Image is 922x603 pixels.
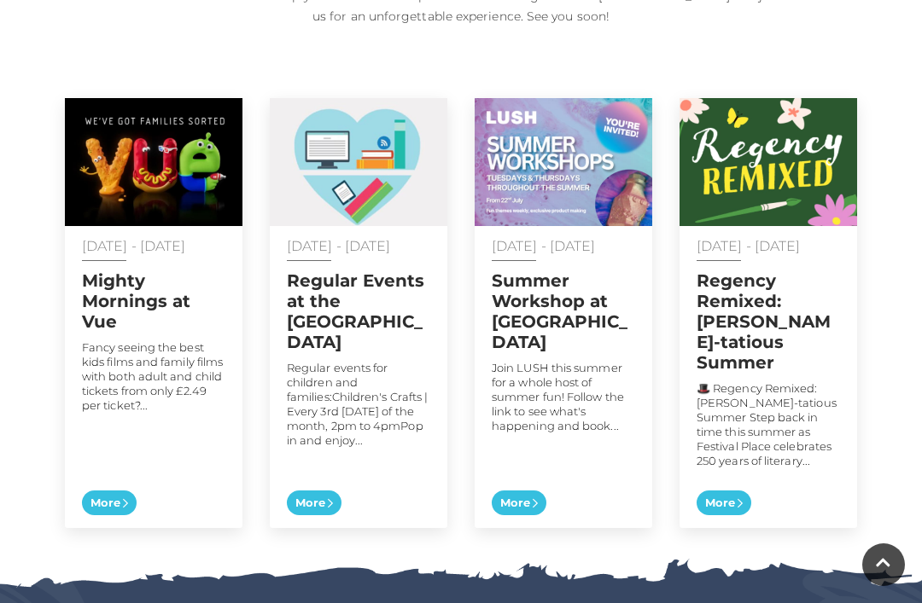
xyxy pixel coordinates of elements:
p: Fancy seeing the best kids films and family films with both adult and child tickets from only £2.... [82,340,225,413]
h2: Mighty Mornings at Vue [82,270,225,332]
p: [DATE] - [DATE] [287,239,430,253]
h2: Regular Events at the [GEOGRAPHIC_DATA] [287,270,430,352]
p: [DATE] - [DATE] [82,239,225,253]
span: More [82,490,137,516]
a: [DATE] - [DATE] Summer Workshop at [GEOGRAPHIC_DATA] Join LUSH this summer for a whole host of su... [475,98,652,528]
a: [DATE] - [DATE] Regency Remixed: [PERSON_NAME]-tatious Summer 🎩 Regency Remixed: [PERSON_NAME]-ta... [680,98,857,528]
a: [DATE] - [DATE] Regular Events at the [GEOGRAPHIC_DATA] Regular events for children and families:... [270,98,447,528]
p: [DATE] - [DATE] [492,239,635,253]
p: Regular events for children and families:Children's Crafts | Every 3rd [DATE] of the month, 2pm t... [287,361,430,448]
h2: Regency Remixed: [PERSON_NAME]-tatious Summer [697,270,840,373]
span: More [697,490,751,516]
span: More [492,490,546,516]
h2: Summer Workshop at [GEOGRAPHIC_DATA] [492,270,635,352]
span: More [287,490,341,516]
a: [DATE] - [DATE] Mighty Mornings at Vue Fancy seeing the best kids films and family films with bot... [65,98,242,528]
p: Join LUSH this summer for a whole host of summer fun! Follow the link to see what's happening and... [492,361,635,433]
p: [DATE] - [DATE] [697,239,840,253]
p: 🎩 Regency Remixed: [PERSON_NAME]-tatious Summer Step back in time this summer as Festival Place c... [697,381,840,468]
